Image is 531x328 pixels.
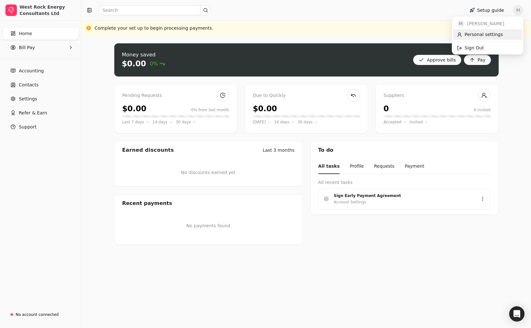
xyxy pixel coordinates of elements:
[122,59,146,69] div: $0.00
[3,92,79,105] a: Settings
[334,193,470,199] div: Sign Early Payment Agreement
[509,306,525,322] div: Open Intercom Messenger
[19,4,76,17] div: West Rock Energy Consultants Ltd
[122,222,295,229] p: No payments found
[383,103,389,114] div: 0
[19,110,47,116] span: Refer & Earn
[318,159,340,174] button: All tasks
[181,159,236,186] div: No discounts earned yet
[263,147,295,154] div: Last 3 months
[474,107,491,113] div: 0 invited
[122,92,229,99] div: Pending Requests
[19,96,37,102] span: Settings
[122,146,174,154] div: Earned discounts
[3,120,79,133] button: Support
[176,119,191,125] span: 30 days
[253,92,360,99] div: Due to Quickly
[410,119,423,125] span: Invited
[253,119,266,125] span: [DATE]
[3,41,79,54] button: Bill Pay
[122,119,144,125] span: Last 7 days
[95,25,213,32] div: Complete your set up to begin processing payments.
[274,119,289,125] span: 14 days
[19,44,35,51] span: Bill Pay
[3,78,79,91] a: Contacts
[334,199,366,205] div: Account Settings
[350,159,364,174] button: Profile
[122,51,165,59] div: Money saved
[452,17,523,55] div: M
[3,27,79,40] a: Home
[191,107,229,113] div: 0% from last month
[383,119,401,125] span: Accepted
[465,5,509,15] button: Setup guide
[98,5,211,15] input: Search
[3,64,79,77] a: Accounting
[3,106,79,119] button: Refer & Earn
[457,20,465,27] span: M
[115,194,302,212] div: Recent payments
[150,60,165,68] span: 0%
[19,124,36,130] span: Support
[122,103,147,114] div: $0.00
[465,45,484,51] span: Sign Out
[3,309,79,320] a: No account connected
[464,55,491,65] button: Pay
[298,119,313,125] span: 30 days
[19,68,44,74] span: Accounting
[311,141,498,159] div: To do
[405,159,424,174] button: Payment
[152,119,167,125] span: 14 days
[16,312,59,317] div: No account connected
[374,159,394,174] button: Requests
[253,103,277,114] div: $0.00
[19,30,32,37] span: Home
[465,31,503,38] span: Personal settings
[413,55,461,65] button: Approve bills
[383,92,490,99] div: Suppliers
[19,82,39,88] span: Contacts
[513,5,523,15] button: M
[467,20,504,27] span: [PERSON_NAME]
[318,179,491,186] div: All recent tasks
